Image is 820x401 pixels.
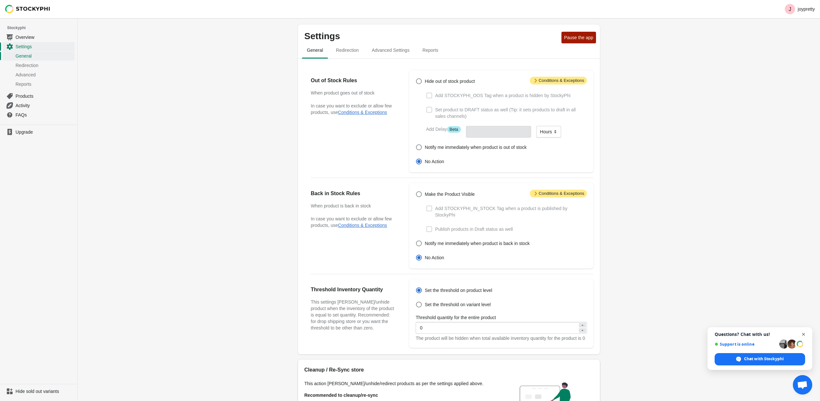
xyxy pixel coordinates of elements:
[435,205,587,218] span: Add STOCKYPHI_IN_STOCK Tag when a product is published by StockyPhi
[3,101,75,110] a: Activity
[311,90,397,96] h3: When product goes out of stock
[435,106,587,119] span: Set product to DRAFT status as well (Tip: it sets products to draft in all sales channels)
[16,129,73,135] span: Upgrade
[789,6,791,12] text: J
[744,356,784,362] span: Chat with Stockyphi
[311,299,397,331] h3: This settings [PERSON_NAME]/unhide product when the inventory of the product is equal to set quan...
[425,301,491,308] span: Set the threshold on variant level
[16,62,73,69] span: Redirection
[5,5,50,13] img: Stockyphi
[311,190,397,197] h2: Back in Stock Rules
[7,25,77,31] span: Stockyphi
[435,226,513,232] span: Publish products in Draft status as well
[530,190,587,197] span: Conditions & Exceptions
[16,388,73,395] span: Hide sold out variants
[416,42,445,59] button: reports
[311,216,397,228] p: In case you want to exclude or allow few products, use
[425,240,529,247] span: Notify me immediately when product is back in stock
[425,287,492,294] span: Set the threshold on product level
[16,112,73,118] span: FAQs
[416,314,496,321] label: Threshold quantity for the entire product
[425,254,444,261] span: No Action
[304,31,559,41] p: Settings
[329,42,365,59] button: redirection
[785,4,795,14] span: Avatar with initials J
[302,44,328,56] span: General
[311,203,397,209] h3: When product is back in stock
[16,34,73,40] span: Overview
[3,110,75,119] a: FAQs
[715,332,805,337] span: Questions? Chat with us!
[16,53,73,59] span: General
[16,81,73,87] span: Reports
[3,70,75,79] a: Advanced
[426,126,461,133] label: Add Delay
[425,78,475,84] span: Hide out of stock product
[3,128,75,137] a: Upgrade
[416,335,587,341] div: The product will be hidden when total available inventory quantity for the product is 0
[564,35,593,40] span: Pause the app
[3,42,75,51] a: Settings
[338,223,387,228] button: Conditions & Exceptions
[16,43,73,50] span: Settings
[798,6,815,12] p: joypretty
[715,353,805,365] span: Chat with Stockyphi
[311,286,397,294] h2: Threshold Inventory Quantity
[16,102,73,109] span: Activity
[425,191,475,197] span: Make the Product Visible
[331,44,364,56] span: Redirection
[365,42,416,59] button: Advanced settings
[782,3,817,16] button: Avatar with initials Jjoypretty
[3,61,75,70] a: Redirection
[311,103,397,116] p: In case you want to exclude or allow few products, use
[3,51,75,61] a: General
[304,366,498,374] h2: Cleanup / Re-Sync store
[435,92,570,99] span: Add STOCKYPHI_OOS Tag when a product is hidden by StockyPhi
[298,59,600,354] div: general
[3,91,75,101] a: Products
[304,380,498,387] p: This action [PERSON_NAME]/unhide/redirect products as per the settings applied above.
[3,79,75,89] a: Reports
[16,93,73,99] span: Products
[793,375,812,395] a: Open chat
[311,77,397,84] h2: Out of Stock Rules
[16,72,73,78] span: Advanced
[301,42,330,59] button: general
[367,44,415,56] span: Advanced Settings
[715,342,777,347] span: Support is online
[3,387,75,396] a: Hide sold out variants
[447,126,461,133] span: Beta
[561,32,596,43] button: Pause the app
[338,110,387,115] button: Conditions & Exceptions
[3,32,75,42] a: Overview
[304,393,378,398] strong: Recommended to cleanup/re-sync
[425,144,527,150] span: Notify me immediately when product is out of stock
[417,44,443,56] span: Reports
[530,77,587,84] span: Conditions & Exceptions
[425,158,444,165] span: No Action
